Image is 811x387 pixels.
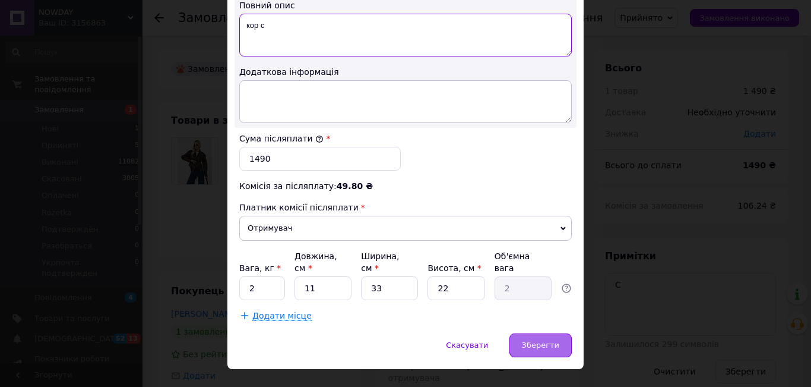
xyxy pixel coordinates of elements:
span: Скасувати [446,341,488,350]
span: 49.80 ₴ [337,181,373,191]
div: Комісія за післяплату: [239,180,572,192]
span: Зберегти [522,341,559,350]
span: Отримувач [239,216,572,241]
div: Об'ємна вага [495,250,552,274]
label: Сума післяплати [239,134,324,143]
label: Висота, см [427,263,481,273]
div: Додаткова інформація [239,66,572,78]
span: Додати місце [252,311,312,321]
span: Платник комісії післяплати [239,203,359,212]
textarea: кор с [239,14,572,56]
label: Довжина, см [294,251,337,273]
label: Ширина, см [361,251,399,273]
label: Вага, кг [239,263,281,273]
